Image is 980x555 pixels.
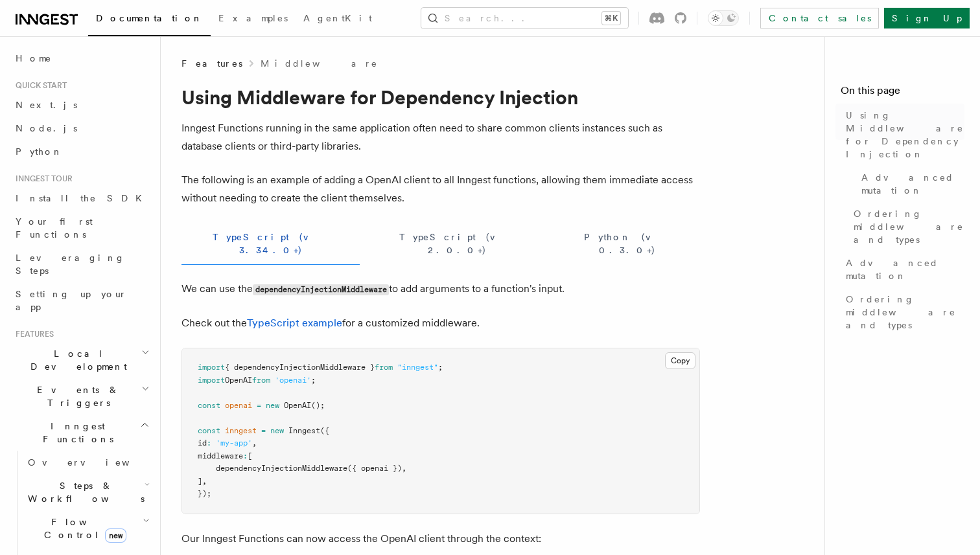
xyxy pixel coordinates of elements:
[296,4,380,35] a: AgentKit
[347,464,402,473] span: ({ openai })
[216,438,252,447] span: 'my-app'
[10,140,152,163] a: Python
[16,123,77,133] span: Node.js
[261,57,379,70] a: Middleware
[23,479,145,505] span: Steps & Workflows
[202,477,207,486] span: ,
[10,329,54,339] span: Features
[10,80,67,91] span: Quick start
[665,352,695,369] button: Copy
[10,246,152,282] a: Leveraging Steps
[96,13,203,23] span: Documentation
[105,528,126,543] span: new
[16,193,150,203] span: Install the SDK
[16,253,125,276] span: Leveraging Steps
[181,85,700,109] h1: Using Middleware for Dependency Injection
[846,256,964,282] span: Advanced mutation
[181,280,700,299] p: We can use the to add arguments to a function's input.
[311,401,325,410] span: ();
[841,288,964,337] a: Ordering middleware and types
[846,109,964,161] span: Using Middleware for Dependency Injection
[275,376,311,385] span: 'openai'
[841,251,964,288] a: Advanced mutation
[10,414,152,451] button: Inngest Functions
[252,438,257,447] span: ,
[207,438,211,447] span: :
[602,12,620,25] kbd: ⌘K
[10,174,73,184] span: Inngest tour
[16,289,127,312] span: Setting up your app
[211,4,296,35] a: Examples
[10,93,152,117] a: Next.js
[10,282,152,319] a: Setting up your app
[10,187,152,210] a: Install the SDK
[861,171,964,197] span: Advanced mutation
[16,216,93,240] span: Your first Functions
[23,515,143,541] span: Flow Control
[854,207,964,246] span: Ordering middleware and types
[23,451,152,474] a: Overview
[846,293,964,332] span: Ordering middleware and types
[311,376,316,385] span: ;
[16,146,63,157] span: Python
[198,477,202,486] span: ]
[421,8,628,28] button: Search...⌘K
[261,426,266,435] span: =
[198,489,211,498] span: });
[10,378,152,414] button: Events & Triggers
[252,376,270,385] span: from
[284,401,311,410] span: OpenAI
[438,363,443,372] span: ;
[23,474,152,510] button: Steps & Workflows
[370,223,544,265] button: TypeScript (v 2.0.0+)
[181,57,242,70] span: Features
[397,363,438,372] span: "inngest"
[16,52,52,65] span: Home
[555,223,700,265] button: Python (v 0.3.0+)
[216,464,347,473] span: dependencyInjectionMiddleware
[198,438,207,447] span: id
[225,401,252,410] span: openai
[198,363,225,372] span: import
[28,457,161,468] span: Overview
[218,13,288,23] span: Examples
[10,47,152,70] a: Home
[181,314,700,332] p: Check out the for a customized middleware.
[266,401,279,410] span: new
[253,284,389,295] code: dependencyInjectionMiddleware
[884,8,970,28] a: Sign Up
[248,451,252,460] span: [
[198,451,243,460] span: middleware
[848,202,964,251] a: Ordering middleware and types
[198,426,220,435] span: const
[10,342,152,378] button: Local Development
[225,426,257,435] span: inngest
[10,210,152,246] a: Your first Functions
[708,10,739,26] button: Toggle dark mode
[181,119,700,155] p: Inngest Functions running in the same application often need to share common clients instances su...
[10,117,152,140] a: Node.js
[270,426,284,435] span: new
[841,104,964,166] a: Using Middleware for Dependency Injection
[10,420,140,446] span: Inngest Functions
[257,401,261,410] span: =
[198,376,225,385] span: import
[303,13,372,23] span: AgentKit
[288,426,320,435] span: Inngest
[402,464,406,473] span: ,
[225,376,252,385] span: OpenAI
[10,383,141,409] span: Events & Triggers
[760,8,879,28] a: Contact sales
[181,171,700,207] p: The following is an example of adding a OpenAI client to all Inngest functions, allowing them imm...
[247,317,342,329] a: TypeScript example
[23,510,152,547] button: Flow Controlnew
[375,363,393,372] span: from
[181,530,700,548] p: Our Inngest Functions can now access the OpenAI client through the context:
[16,100,77,110] span: Next.js
[841,83,964,104] h4: On this page
[243,451,248,460] span: :
[88,4,211,36] a: Documentation
[181,223,360,265] button: TypeScript (v 3.34.0+)
[10,347,141,373] span: Local Development
[198,401,220,410] span: const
